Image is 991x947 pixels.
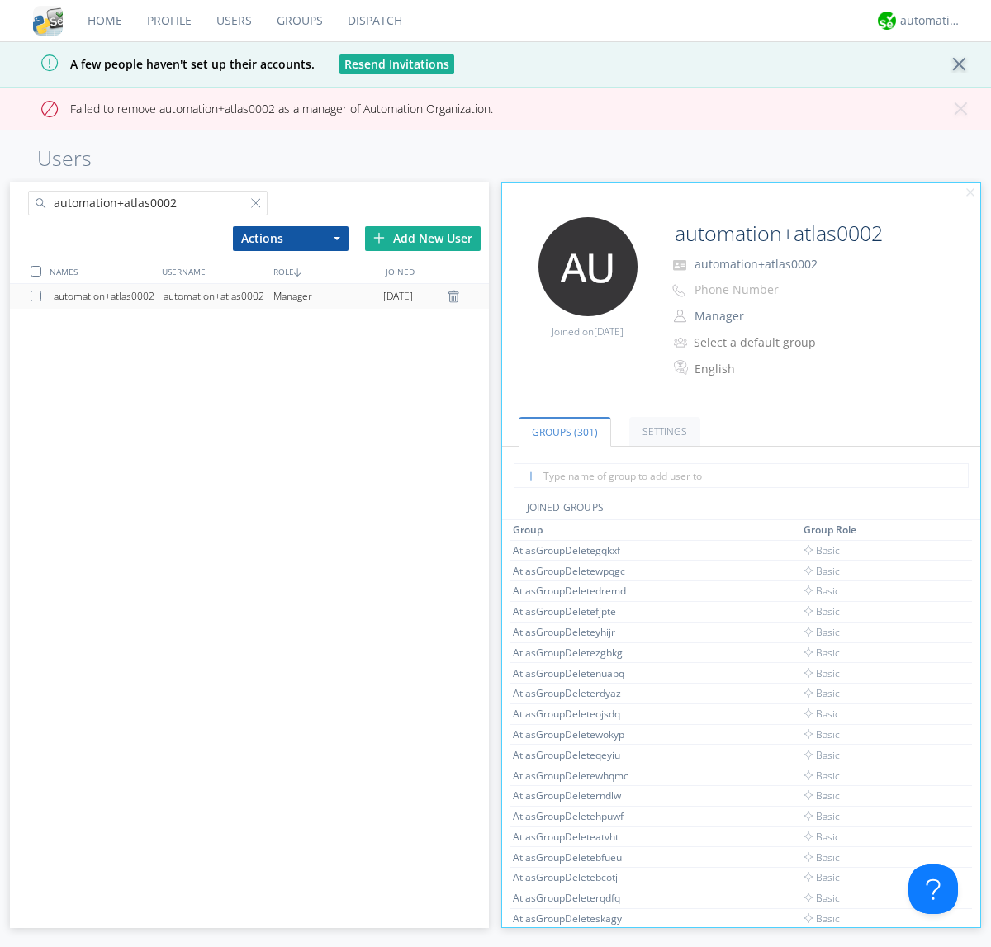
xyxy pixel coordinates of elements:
[513,564,637,578] div: AtlasGroupDeletewpqgc
[804,809,840,823] span: Basic
[513,911,637,926] div: AtlasGroupDeleteskagy
[339,54,454,74] button: Resend Invitations
[804,850,840,864] span: Basic
[273,284,383,309] div: Manager
[804,788,840,803] span: Basic
[513,809,637,823] div: AtlasGroupDeletehpuwf
[801,520,896,540] th: Toggle SortBy
[45,259,157,283] div: NAMES
[804,911,840,926] span: Basic
[804,686,840,700] span: Basic
[695,256,818,272] span: automation+atlas0002
[513,891,637,905] div: AtlasGroupDeleterqdfq
[674,331,690,353] img: icon-alert-users-thin-outline.svg
[383,284,413,309] span: [DATE]
[54,284,164,309] div: automation+atlas0002
[804,891,840,905] span: Basic
[502,500,981,520] div: JOINED GROUPS
[513,625,637,639] div: AtlasGroupDeleteyhijr
[12,56,315,72] span: A few people haven't set up their accounts.
[804,584,840,598] span: Basic
[10,284,489,309] a: automation+atlas0002automation+atlas0002Manager[DATE]
[513,584,637,598] div: AtlasGroupDeletedremd
[900,12,962,29] div: automation+atlas
[804,707,840,721] span: Basic
[804,870,840,884] span: Basic
[674,357,690,377] img: In groups with Translation enabled, this user's messages will be automatically translated to and ...
[513,604,637,618] div: AtlasGroupDeletefjpte
[804,830,840,844] span: Basic
[538,217,638,316] img: 373638.png
[804,769,840,783] span: Basic
[382,259,493,283] div: JOINED
[594,324,624,339] span: [DATE]
[672,284,685,297] img: phone-outline.svg
[510,520,801,540] th: Toggle SortBy
[513,850,637,864] div: AtlasGroupDeletebfueu
[12,101,493,116] span: Failed to remove automation+atlas0002 as a manager of Automation Organization.
[668,217,935,250] input: Name
[365,226,481,251] div: Add New User
[164,284,273,309] div: automation+atlas0002
[513,830,637,844] div: AtlasGroupDeleteatvht
[513,870,637,884] div: AtlasGroupDeletebcotj
[233,226,349,251] button: Actions
[158,259,269,283] div: USERNAME
[269,259,381,283] div: ROLE
[513,748,637,762] div: AtlasGroupDeleteqeyiu
[878,12,896,30] img: d2d01cd9b4174d08988066c6d424eccd
[514,463,969,488] input: Type name of group to add user to
[28,191,268,215] input: Search users
[552,324,624,339] span: Joined on
[965,187,976,199] img: cancel.svg
[804,727,840,741] span: Basic
[513,646,637,660] div: AtlasGroupDeletezgbkg
[804,625,840,639] span: Basic
[908,864,958,914] iframe: Toggle Customer Support
[513,707,637,721] div: AtlasGroupDeleteojsdq
[513,543,637,557] div: AtlasGroupDeletegqkxf
[804,564,840,578] span: Basic
[804,748,840,762] span: Basic
[373,232,385,244] img: plus.svg
[804,666,840,680] span: Basic
[695,361,832,377] div: English
[804,646,840,660] span: Basic
[674,310,686,323] img: person-outline.svg
[629,417,700,446] a: Settings
[513,769,637,783] div: AtlasGroupDeletewhqmc
[513,666,637,680] div: AtlasGroupDeletenuapq
[513,686,637,700] div: AtlasGroupDeleterdyaz
[513,788,637,803] div: AtlasGroupDeleterndlw
[33,6,63,36] img: cddb5a64eb264b2086981ab96f4c1ba7
[804,604,840,618] span: Basic
[896,520,934,540] th: Toggle SortBy
[689,305,854,328] button: Manager
[513,727,637,741] div: AtlasGroupDeletewokyp
[694,334,832,351] div: Select a default group
[804,543,840,557] span: Basic
[519,417,611,447] a: Groups (301)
